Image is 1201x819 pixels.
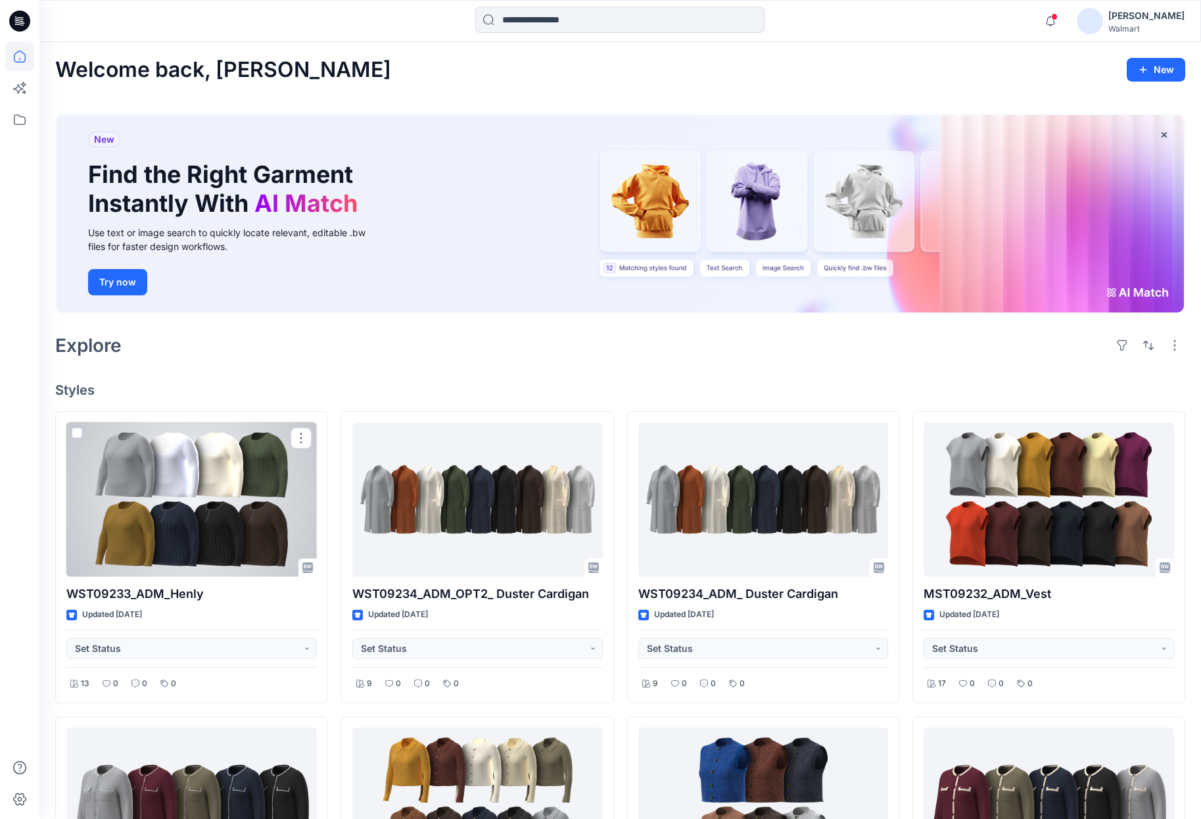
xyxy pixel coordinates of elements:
[425,677,430,691] p: 0
[638,585,889,603] p: WST09234_ADM_ Duster Cardigan
[711,677,716,691] p: 0
[924,422,1174,577] a: MST09232_ADM_Vest
[653,677,658,691] p: 9
[999,677,1004,691] p: 0
[368,608,428,622] p: Updated [DATE]
[88,161,364,217] h1: Find the Right Garment Instantly With
[81,677,89,691] p: 13
[82,608,142,622] p: Updated [DATE]
[66,585,317,603] p: WST09233_ADM_Henly
[740,677,745,691] p: 0
[171,677,176,691] p: 0
[367,677,372,691] p: 9
[55,382,1185,398] h4: Styles
[88,269,147,295] button: Try now
[113,677,118,691] p: 0
[454,677,459,691] p: 0
[352,585,603,603] p: WST09234_ADM_OPT2_ Duster Cardigan
[55,335,122,356] h2: Explore
[66,422,317,577] a: WST09233_ADM_Henly
[938,677,946,691] p: 17
[396,677,401,691] p: 0
[1027,677,1033,691] p: 0
[254,189,358,218] span: AI Match
[924,585,1174,603] p: MST09232_ADM_Vest
[352,422,603,577] a: WST09234_ADM_OPT2_ Duster Cardigan
[1108,8,1185,24] div: [PERSON_NAME]
[1077,8,1103,34] img: avatar
[638,422,889,577] a: WST09234_ADM_ Duster Cardigan
[970,677,975,691] p: 0
[1108,24,1185,34] div: Walmart
[88,226,384,253] div: Use text or image search to quickly locate relevant, editable .bw files for faster design workflows.
[94,132,114,147] span: New
[142,677,147,691] p: 0
[682,677,687,691] p: 0
[654,608,714,622] p: Updated [DATE]
[939,608,999,622] p: Updated [DATE]
[55,58,391,82] h2: Welcome back, [PERSON_NAME]
[1127,58,1185,82] button: New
